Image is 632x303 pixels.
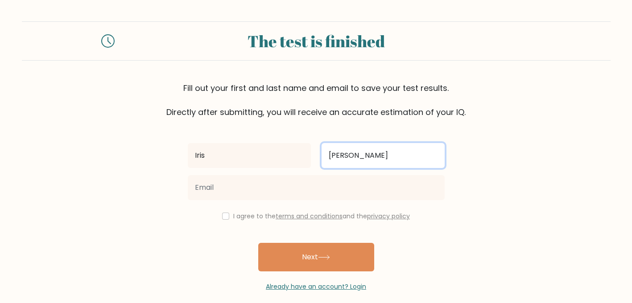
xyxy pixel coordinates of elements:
input: Email [188,175,445,200]
button: Next [258,243,374,271]
div: The test is finished [125,29,507,53]
input: First name [188,143,311,168]
label: I agree to the and the [233,212,410,221]
a: Already have an account? Login [266,282,366,291]
a: terms and conditions [276,212,343,221]
a: privacy policy [367,212,410,221]
div: Fill out your first and last name and email to save your test results. Directly after submitting,... [22,82,611,118]
input: Last name [322,143,445,168]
